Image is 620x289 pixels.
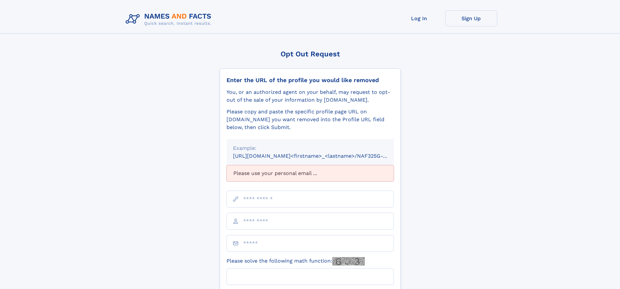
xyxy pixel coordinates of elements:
div: Please copy and paste the specific profile page URL on [DOMAIN_NAME] you want removed into the Pr... [227,108,394,131]
div: You, or an authorized agent on your behalf, may request to opt-out of the sale of your informatio... [227,88,394,104]
label: Please solve the following math function: [227,257,365,266]
div: Example: [233,144,387,152]
div: Enter the URL of the profile you would like removed [227,77,394,84]
a: Log In [393,10,445,26]
a: Sign Up [445,10,497,26]
small: [URL][DOMAIN_NAME]<firstname>_<lastname>/NAF325G-xxxxxxxx [233,153,406,159]
div: Opt Out Request [220,50,401,58]
img: Logo Names and Facts [123,10,217,28]
div: Please use your personal email ... [227,165,394,181]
